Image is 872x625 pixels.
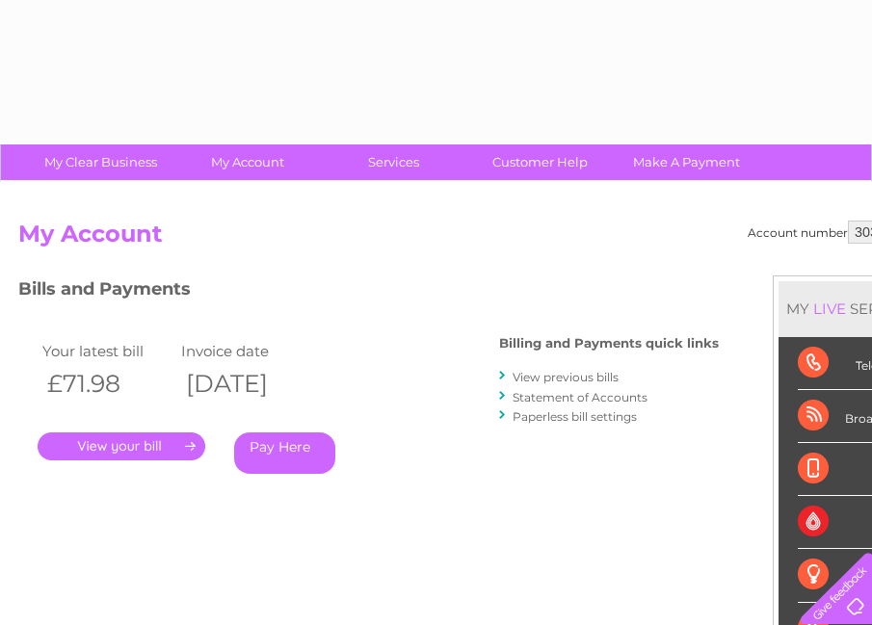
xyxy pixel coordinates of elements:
[38,364,176,404] th: £71.98
[809,299,850,318] div: LIVE
[38,432,205,460] a: .
[461,144,620,180] a: Customer Help
[234,432,335,474] a: Pay Here
[176,364,315,404] th: [DATE]
[18,275,719,309] h3: Bills and Payments
[513,390,647,404] a: Statement of Accounts
[314,144,473,180] a: Services
[38,338,176,364] td: Your latest bill
[499,336,719,351] h4: Billing and Payments quick links
[176,338,315,364] td: Invoice date
[513,409,637,424] a: Paperless bill settings
[168,144,327,180] a: My Account
[607,144,766,180] a: Make A Payment
[21,144,180,180] a: My Clear Business
[513,370,619,384] a: View previous bills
